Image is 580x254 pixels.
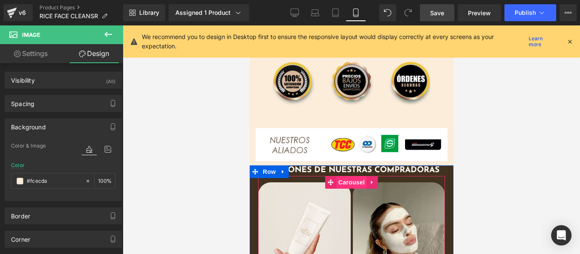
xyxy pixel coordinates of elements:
a: Laptop [305,4,325,21]
input: Color [27,176,81,186]
div: Color [11,162,25,168]
span: Color & Image [11,143,46,149]
p: We recommend you to design in Desktop first to ensure the responsive layout would display correct... [142,32,525,51]
button: Publish [504,4,556,21]
div: Background [11,119,46,131]
span: Preview [468,8,491,17]
div: Border [11,208,30,220]
span: OPINIONES DE NUESTRAS COMPRADORAS [14,141,190,149]
a: Product Pages [39,4,123,11]
a: Preview [458,4,501,21]
div: (All) [106,72,115,86]
a: Desktop [284,4,305,21]
span: Carousel [87,151,117,163]
span: RICE FACE CLEANSR [39,13,98,20]
a: New Library [123,4,165,21]
a: Learn more [525,36,560,47]
a: Mobile [346,4,366,21]
span: Row [11,140,28,153]
button: Undo [379,4,396,21]
span: Library [139,9,159,17]
a: Design [63,44,125,63]
div: Spacing [11,95,34,107]
span: Image [22,31,40,38]
div: Corner [11,231,30,243]
div: Assigned 1 Product [175,8,242,17]
div: % [95,173,115,188]
div: Visibility [11,72,35,84]
button: More [560,4,577,21]
a: Tablet [325,4,346,21]
span: Save [430,8,444,17]
a: v6 [3,4,33,21]
div: Open Intercom Messenger [551,225,572,246]
button: Redo [400,4,417,21]
span: Publish [515,9,536,16]
a: Expand / Collapse [28,140,39,153]
a: Expand / Collapse [117,151,128,163]
div: v6 [17,7,28,18]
